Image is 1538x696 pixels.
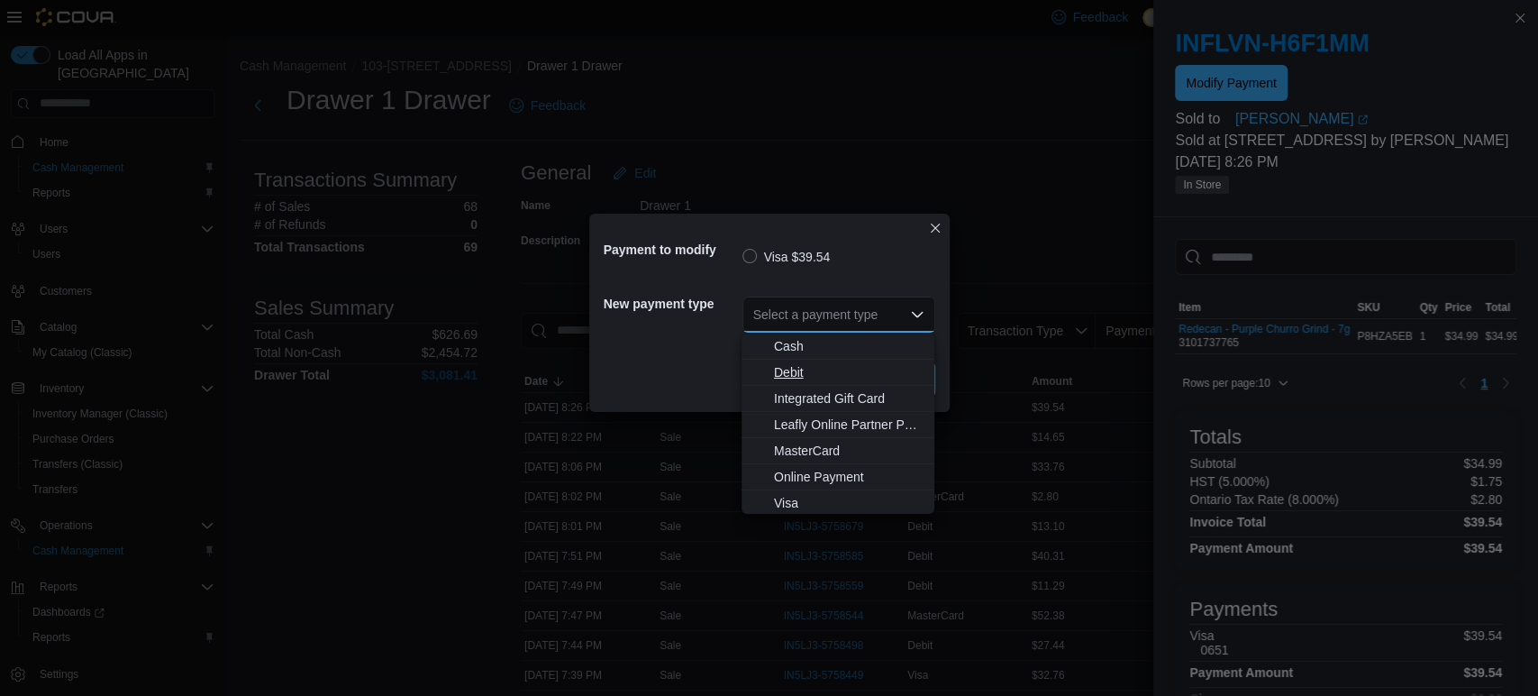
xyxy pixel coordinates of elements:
h5: New payment type [604,286,739,322]
button: Integrated Gift Card [742,386,934,412]
span: Integrated Gift Card [774,389,924,408]
span: Leafly Online Partner Payment [774,416,924,434]
button: Leafly Online Partner Payment [742,412,934,438]
button: Debit [742,360,934,386]
span: MasterCard [774,442,924,460]
label: Visa $39.54 [742,246,831,268]
input: Accessible screen reader label [753,304,755,325]
span: Debit [774,363,924,381]
button: Cash [742,334,934,360]
button: Visa [742,490,934,517]
span: Visa [774,494,924,512]
button: Closes this modal window [924,217,946,239]
button: Online Payment [742,464,934,490]
button: Close list of options [910,307,924,322]
span: Cash [774,337,924,355]
div: Choose from the following options [742,334,934,517]
h5: Payment to modify [604,232,739,268]
button: MasterCard [742,438,934,464]
span: Online Payment [774,468,924,486]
